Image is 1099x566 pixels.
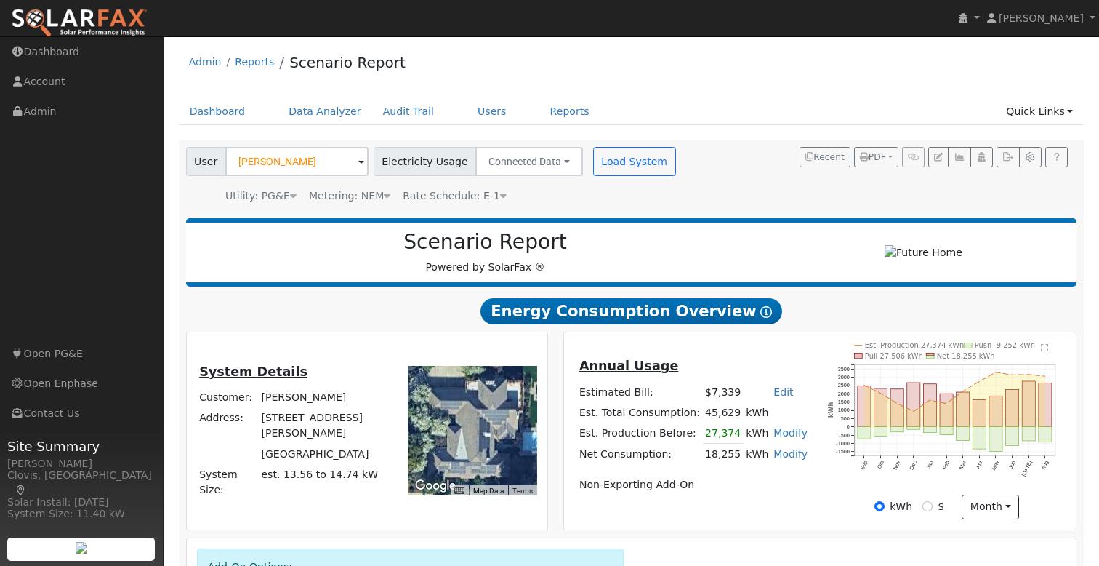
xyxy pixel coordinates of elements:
[773,386,793,398] a: Edit
[1039,383,1052,427] rect: onclick=""
[839,432,850,439] text: -500
[973,427,986,450] rect: onclick=""
[847,423,850,430] text: 0
[1040,460,1050,471] text: Aug
[744,423,771,444] td: kWh
[879,392,882,394] circle: onclick=""
[858,427,871,439] rect: onclick=""
[259,444,389,464] td: [GEOGRAPHIC_DATA]
[1022,381,1035,427] rect: onclick=""
[744,402,810,423] td: kWh
[744,444,771,465] td: kWh
[76,542,87,554] img: retrieve
[990,459,1000,471] text: May
[11,8,148,39] img: SolarFax
[890,499,912,514] label: kWh
[189,56,222,68] a: Admin
[411,477,459,495] a: Open this area in Google Maps (opens a new window)
[827,402,834,418] text: kWh
[1011,374,1013,376] circle: onclick=""
[978,380,981,383] circle: onclick=""
[576,444,702,465] td: Net Consumption:
[193,230,778,275] div: Powered by SolarFax ®
[858,460,869,471] text: Sep
[908,459,918,471] text: Dec
[946,402,948,404] circle: onclick=""
[837,366,849,372] text: 3500
[199,364,307,379] u: System Details
[309,188,390,204] div: Metering: NEM
[896,402,898,404] circle: onclick=""
[890,427,903,432] rect: onclick=""
[278,98,372,125] a: Data Analyzer
[197,464,259,500] td: System Size:
[836,449,850,455] text: -1500
[874,501,885,511] input: kWh
[941,460,951,471] text: Feb
[923,384,936,427] rect: onclick=""
[7,495,156,510] div: Solar Install: [DATE]
[975,341,1035,349] text: Push -9,252 kWh
[962,391,964,393] circle: onclick=""
[1045,147,1068,167] a: Help Link
[962,495,1019,519] button: month
[372,98,445,125] a: Audit Trail
[261,469,378,480] span: est. 13.56 to 14.74 kW
[259,388,389,408] td: [PERSON_NAME]
[860,152,886,162] span: PDF
[7,437,156,456] span: Site Summary
[973,400,986,427] rect: onclick=""
[837,374,849,380] text: 3000
[225,188,297,204] div: Utility: PG&E
[576,475,810,495] td: Non-Exporting Add-On
[907,383,920,427] rect: onclick=""
[1022,427,1035,441] rect: onclick=""
[576,382,702,402] td: Estimated Bill:
[912,410,914,412] circle: onclick=""
[576,402,702,423] td: Est. Total Consumption:
[863,384,865,386] circle: onclick=""
[865,341,965,349] text: Est. Production 27,374 kWh
[480,298,781,324] span: Energy Consumption Overview
[539,98,600,125] a: Reports
[259,464,389,500] td: System Size
[995,98,1084,125] a: Quick Links
[837,391,849,397] text: 2000
[874,388,887,427] rect: onclick=""
[885,245,962,260] img: Future Home
[938,499,944,514] label: $
[703,382,744,402] td: $7,339
[7,456,156,471] div: [PERSON_NAME]
[467,98,518,125] a: Users
[800,147,850,167] button: Recent
[773,448,808,460] a: Modify
[989,427,1002,452] rect: onclick=""
[837,399,849,405] text: 1500
[1007,460,1017,470] text: Jun
[929,399,931,402] circle: onclick=""
[1019,147,1042,167] button: Settings
[403,190,507,202] span: Alias: HETOUBN
[940,394,953,426] rect: onclick=""
[957,427,970,441] rect: onclick=""
[703,423,744,444] td: 27,374
[7,468,156,498] div: Clovis, [GEOGRAPHIC_DATA]
[454,486,464,496] button: Keyboard shortcuts
[475,147,583,176] button: Connected Data
[289,54,406,71] a: Scenario Report
[201,230,770,255] h2: Scenario Report
[837,382,849,388] text: 2500
[940,427,953,435] rect: onclick=""
[411,477,459,495] img: Google
[948,147,970,167] button: Multi-Series Graph
[892,459,902,471] text: Nov
[259,408,389,444] td: [STREET_ADDRESS][PERSON_NAME]
[854,147,898,167] button: PDF
[576,423,702,444] td: Est. Production Before:
[890,389,903,427] rect: onclick=""
[15,485,28,496] a: Map
[186,147,226,176] span: User
[225,147,369,176] input: Select a User
[999,12,1084,24] span: [PERSON_NAME]
[703,402,744,423] td: 45,629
